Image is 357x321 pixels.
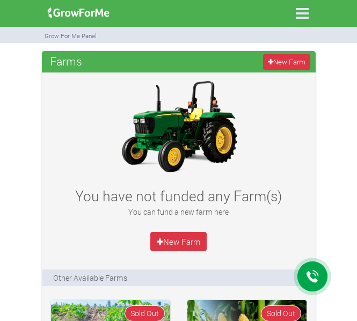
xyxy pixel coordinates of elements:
[125,305,165,321] span: Sold Out
[53,272,127,283] p: Other Available Farms
[261,305,301,321] span: Sold Out
[45,32,97,40] small: Grow For Me Panel
[112,78,246,174] img: growforme image
[44,2,113,24] img: growforme image
[263,54,310,70] a: New Farm
[52,187,305,205] h3: You have not funded any Farm(s)
[150,232,207,251] a: New Farm
[47,50,85,72] span: Farms
[52,206,305,217] p: You can fund a new farm here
